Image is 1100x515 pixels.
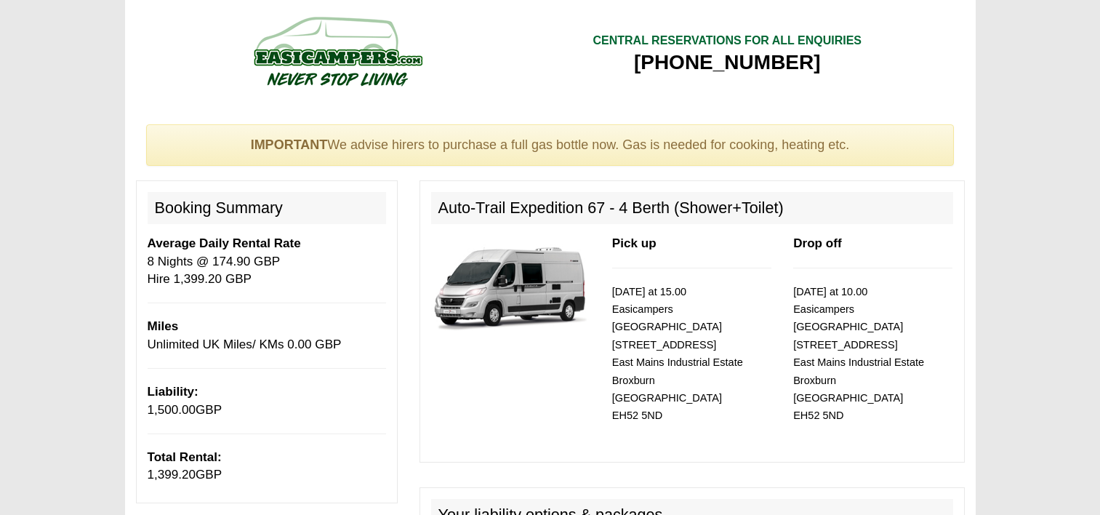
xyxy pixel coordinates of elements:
[148,236,301,250] b: Average Daily Rental Rate
[593,33,862,49] div: CENTRAL RESERVATIONS FOR ALL ENQUIRIES
[251,137,328,152] strong: IMPORTANT
[793,236,841,250] b: Drop off
[199,11,475,91] img: campers-checkout-logo.png
[148,385,198,399] b: Liability:
[148,319,179,333] b: Miles
[612,236,657,250] b: Pick up
[148,383,386,419] p: GBP
[146,124,955,167] div: We advise hirers to purchase a full gas bottle now. Gas is needed for cooking, heating etc.
[793,286,924,422] small: [DATE] at 10.00 Easicampers [GEOGRAPHIC_DATA] [STREET_ADDRESS] East Mains Industrial Estate Broxb...
[148,449,386,484] p: GBP
[148,318,386,354] p: Unlimited UK Miles/ KMs 0.00 GBP
[431,235,590,338] img: 337.jpg
[148,192,386,224] h2: Booking Summary
[148,403,196,417] span: 1,500.00
[148,450,222,464] b: Total Rental:
[593,49,862,76] div: [PHONE_NUMBER]
[431,192,953,224] h2: Auto-Trail Expedition 67 - 4 Berth (Shower+Toilet)
[148,468,196,482] span: 1,399.20
[612,286,743,422] small: [DATE] at 15.00 Easicampers [GEOGRAPHIC_DATA] [STREET_ADDRESS] East Mains Industrial Estate Broxb...
[148,235,386,288] p: 8 Nights @ 174.90 GBP Hire 1,399.20 GBP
